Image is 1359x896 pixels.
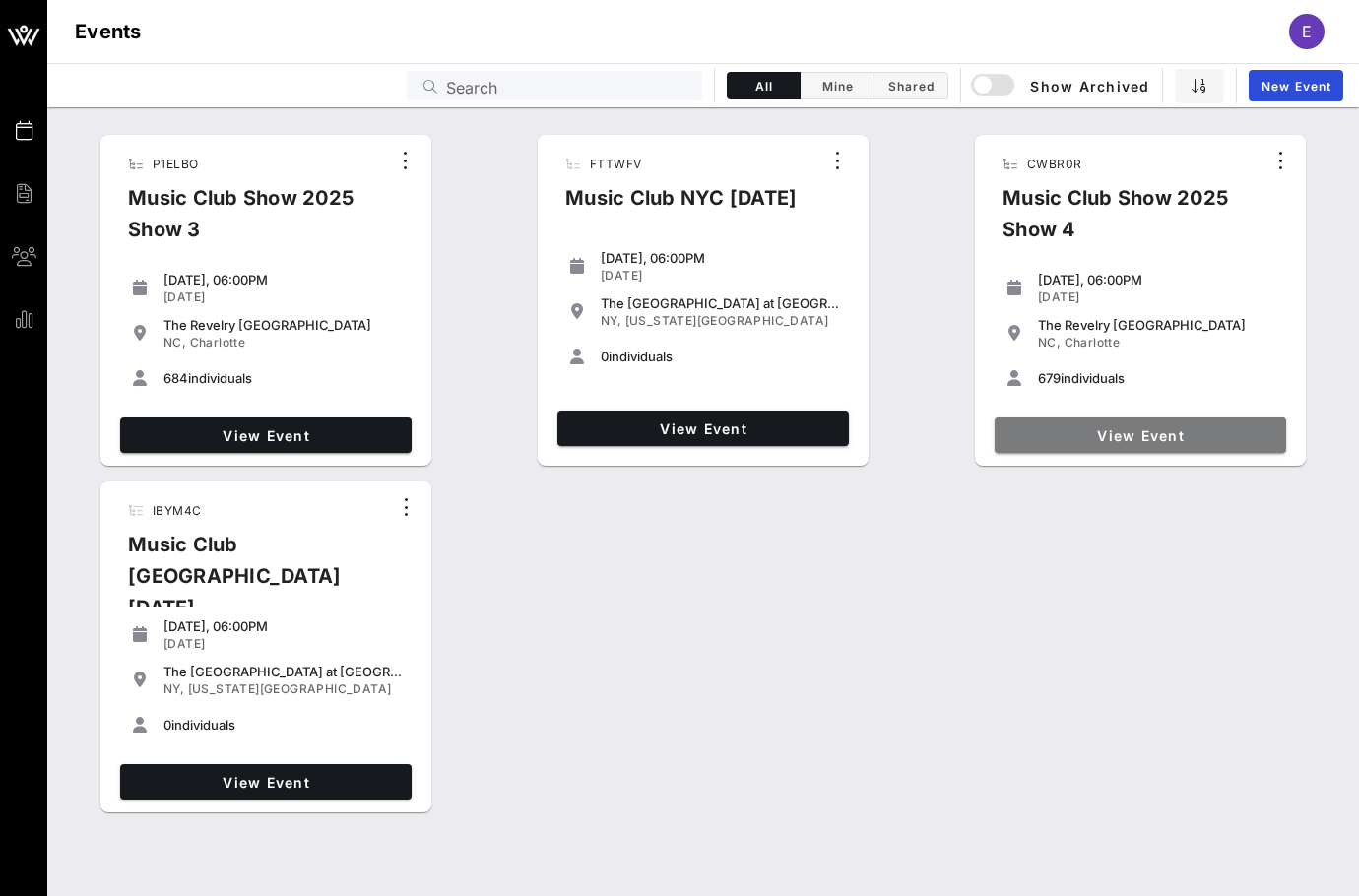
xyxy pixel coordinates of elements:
div: [DATE], 06:00PM [1038,272,1278,288]
span: NC, [163,335,186,350]
span: Shared [886,79,936,94]
div: Music Club Show 2025 Show 4 [987,182,1264,261]
button: Shared [874,72,948,99]
span: [US_STATE][GEOGRAPHIC_DATA] [625,313,829,328]
span: P1ELBO [153,157,198,171]
div: [DATE], 06:00PM [163,618,404,634]
span: Mine [812,79,862,94]
div: Music Club Show 2025 Show 3 [112,182,389,261]
div: [DATE], 06:00PM [163,272,404,288]
span: 684 [163,370,188,386]
a: View Event [557,411,849,446]
div: Music Club [GEOGRAPHIC_DATA] [DATE] [112,529,390,639]
div: The [GEOGRAPHIC_DATA] at [GEOGRAPHIC_DATA] [601,295,841,311]
span: 0 [601,349,609,364]
span: View Event [128,774,404,791]
span: NY, [601,313,621,328]
span: View Event [565,420,841,437]
span: CWBR0R [1027,157,1081,171]
span: All [740,79,788,94]
div: [DATE], 06:00PM [601,250,841,266]
button: Show Archived [973,68,1150,103]
div: The Revelry [GEOGRAPHIC_DATA] [163,317,404,333]
div: individuals [163,717,404,733]
h1: Events [75,16,142,47]
div: [DATE] [601,268,841,284]
span: New Event [1261,79,1331,94]
div: [DATE] [163,636,404,652]
div: individuals [601,349,841,364]
span: NC, [1038,335,1061,350]
a: View Event [120,764,412,800]
div: E [1289,14,1325,49]
div: [DATE] [163,289,404,305]
a: View Event [120,417,412,453]
span: IBYM4C [153,503,201,518]
span: View Event [128,427,404,444]
div: individuals [1038,370,1278,386]
div: [DATE] [1038,289,1278,305]
span: Show Archived [974,74,1149,97]
span: [US_STATE][GEOGRAPHIC_DATA] [188,681,392,696]
button: Mine [801,72,874,99]
div: The [GEOGRAPHIC_DATA] at [GEOGRAPHIC_DATA] [163,664,404,679]
span: View Event [1003,427,1278,444]
div: The Revelry [GEOGRAPHIC_DATA] [1038,317,1278,333]
span: Charlotte [190,335,246,350]
div: individuals [163,370,404,386]
span: E [1302,22,1312,41]
span: 0 [163,717,171,733]
a: View Event [995,417,1286,453]
span: Charlotte [1065,335,1121,350]
span: NY, [163,681,184,696]
a: New Event [1249,70,1343,101]
div: Music Club NYC [DATE] [550,182,812,229]
span: FTTWFV [590,157,641,171]
span: 679 [1038,370,1061,386]
button: All [727,72,801,99]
